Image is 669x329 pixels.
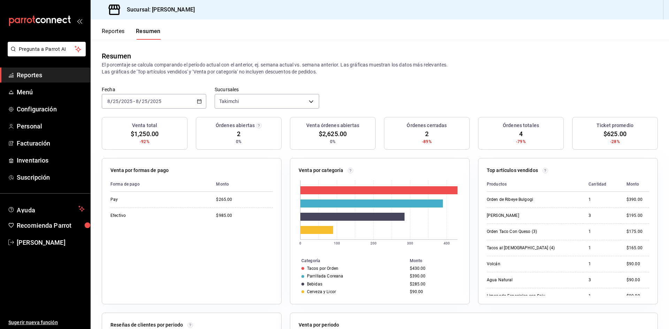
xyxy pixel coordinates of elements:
span: Pregunta a Parrot AI [19,46,75,53]
div: 1 [589,197,615,203]
div: Cerveza y Licor [307,289,336,294]
div: 3 [589,213,615,219]
span: / [110,99,113,104]
label: Fecha [102,87,206,92]
p: El porcentaje se calcula comparando el período actual con el anterior, ej. semana actual vs. sema... [102,61,658,75]
a: Pregunta a Parrot AI [5,50,86,58]
span: Inventarios [17,156,85,165]
span: Sugerir nueva función [8,319,85,326]
span: 0% [236,139,241,145]
text: 300 [407,241,413,245]
div: Resumen [102,51,131,61]
div: Limonada Especiales con Soju [487,293,556,299]
div: Pay [110,197,180,203]
h3: Venta total [132,122,157,129]
th: Productos [487,177,583,192]
button: Resumen [136,28,161,40]
text: 400 [444,241,450,245]
th: Cantidad [583,177,621,192]
span: $1,250.00 [131,129,159,139]
span: 4 [519,129,523,139]
div: 1 [589,229,615,235]
div: $265.00 [216,197,273,203]
span: Ayuda [17,205,76,213]
div: navigation tabs [102,28,161,40]
th: Monto [210,177,273,192]
th: Monto [621,177,649,192]
p: Reseñas de clientes por periodo [110,321,183,329]
span: -28% [610,139,620,145]
input: ---- [150,99,162,104]
span: Configuración [17,104,85,114]
span: $2,625.00 [319,129,347,139]
button: Reportes [102,28,125,40]
div: Bebidas [307,282,322,287]
div: $985.00 [216,213,273,219]
span: Facturación [17,139,85,148]
input: -- [113,99,119,104]
div: Tacos al [DEMOGRAPHIC_DATA] (4) [487,245,556,251]
span: 2 [237,129,240,139]
span: Personal [17,122,85,131]
div: $175.00 [626,229,649,235]
div: $195.00 [626,213,649,219]
div: $285.00 [410,282,458,287]
span: / [148,99,150,104]
span: -79% [516,139,526,145]
th: Monto [407,257,469,265]
div: $90.00 [410,289,458,294]
span: Recomienda Parrot [17,221,85,230]
text: 200 [370,241,377,245]
input: -- [141,99,148,104]
text: 100 [334,241,340,245]
h3: Ticket promedio [597,122,633,129]
span: -92% [140,139,149,145]
button: Pregunta a Parrot AI [8,42,86,56]
div: Orden de Ribeye Bulgogi [487,197,556,203]
div: [PERSON_NAME] [487,213,556,219]
input: ---- [121,99,133,104]
h3: Órdenes cerradas [407,122,447,129]
th: Forma de pago [110,177,210,192]
input: -- [136,99,139,104]
span: - [133,99,135,104]
div: Tacos por Orden [307,266,338,271]
text: 0 [299,241,301,245]
div: 1 [589,293,615,299]
h3: Órdenes totales [503,122,539,129]
p: Venta por periodo [299,321,339,329]
div: 3 [589,277,615,283]
span: -89% [422,139,432,145]
p: Venta por formas de pago [110,167,169,174]
div: $90.00 [626,277,649,283]
h3: Órdenes abiertas [216,122,255,129]
div: $390.00 [410,274,458,279]
div: Volcán [487,261,556,267]
div: $390.00 [626,197,649,203]
label: Sucursales [215,87,319,92]
span: 0% [330,139,336,145]
p: Top artículos vendidos [487,167,538,174]
span: / [119,99,121,104]
span: Menú [17,87,85,97]
h3: Sucursal: [PERSON_NAME] [121,6,195,14]
div: $90.00 [626,261,649,267]
span: Takimchi [219,98,239,105]
h3: Venta órdenes abiertas [306,122,359,129]
p: Venta por categoría [299,167,344,174]
div: Orden Taco Con Queso (3) [487,229,556,235]
input: -- [107,99,110,104]
div: Parrillada Coreana [307,274,343,279]
div: 1 [589,245,615,251]
div: 1 [589,261,615,267]
th: Categoría [290,257,407,265]
span: Suscripción [17,173,85,182]
div: $90.00 [626,293,649,299]
span: / [139,99,141,104]
span: $625.00 [603,129,626,139]
div: Agua Natural [487,277,556,283]
span: Reportes [17,70,85,80]
span: [PERSON_NAME] [17,238,85,247]
span: 2 [425,129,429,139]
div: $165.00 [626,245,649,251]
